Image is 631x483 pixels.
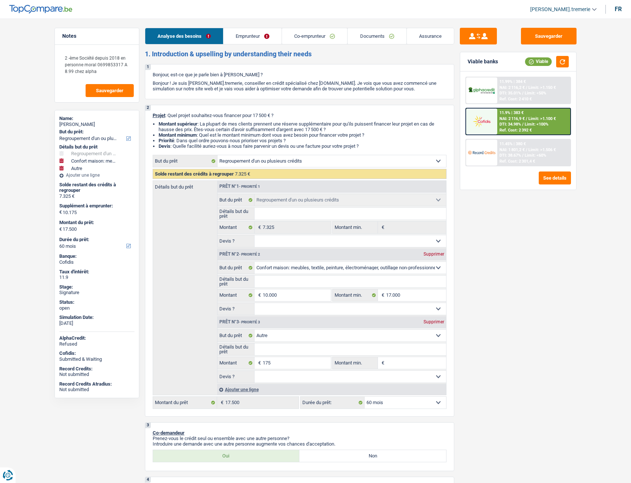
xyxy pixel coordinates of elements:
[59,305,134,311] div: open
[217,330,255,342] label: But du prêt
[526,116,527,121] span: /
[255,221,263,233] span: €
[159,132,197,138] strong: Montant minimum
[333,289,378,301] label: Montant min.
[59,274,134,280] div: 11.9
[59,372,134,377] div: Not submitted
[59,284,134,290] div: Stage:
[499,141,526,146] div: 11.45% | 380 €
[217,194,255,206] label: But du prêt
[239,184,260,189] span: - Priorité 1
[522,153,524,158] span: /
[59,299,134,305] div: Status:
[159,143,446,149] li: : Quelle facilité auriez-vous à nous faire parvenir un devis ou une facture pour votre projet ?
[59,193,134,199] div: 7.325 €
[59,121,134,127] div: [PERSON_NAME]
[378,357,386,369] span: €
[499,79,526,84] div: 11.99% | 384 €
[615,6,622,13] div: fr
[217,276,255,287] label: Détails but du prêt
[59,226,62,232] span: €
[530,6,590,13] span: [PERSON_NAME].tremerie
[468,59,498,65] div: Viable banks
[217,343,255,355] label: Détails but du prêt
[59,335,134,341] div: AlphaCredit:
[217,208,255,220] label: Détails but du prêt
[159,138,446,143] li: : Dans quel ordre pouvons-nous prioriser vos projets ?
[217,397,225,409] span: €
[59,341,134,347] div: Refused
[145,105,151,111] div: 2
[499,97,532,101] div: Ref. Cost: 2 410 €
[59,129,133,135] label: But du prêt:
[525,91,546,96] span: Limit: <50%
[333,357,378,369] label: Montant min.
[422,252,446,256] div: Supprimer
[299,450,446,462] label: Non
[378,221,386,233] span: €
[499,153,521,158] span: DTI: 38.67%
[407,28,454,44] a: Assurance
[145,477,151,483] div: 4
[145,64,151,70] div: 1
[239,252,260,256] span: - Priorité 2
[96,88,123,93] span: Sauvegarder
[525,153,546,158] span: Limit: <60%
[159,138,174,143] strong: Priorité
[499,128,532,133] div: Ref. Cost: 2 392 €
[348,28,406,44] a: Documents
[59,253,134,259] div: Banque:
[526,85,527,90] span: /
[59,320,134,326] div: [DATE]
[62,33,132,39] h5: Notes
[499,85,525,90] span: NAI: 2 116,2 €
[217,262,255,274] label: But du prêt
[59,203,133,209] label: Supplément à emprunter:
[522,91,524,96] span: /
[59,144,134,150] div: Détails but du prêt
[153,436,446,441] p: Prenez-vous le crédit seul ou ensemble avec une autre personne?
[223,28,282,44] a: Emprunteur
[153,441,446,447] p: Introduire une demande avec une autre personne augmente vos chances d'acceptation.
[468,114,495,128] img: Cofidis
[528,116,556,121] span: Limit: >1.100 €
[499,116,525,121] span: NAI: 2 116,9 €
[86,84,134,97] button: Sauvegarder
[333,221,378,233] label: Montant min.
[539,171,571,184] button: See details
[468,146,495,159] img: Record Credits
[235,171,250,177] span: 7.325 €
[159,121,197,127] strong: Montant supérieur
[59,220,133,226] label: Montant du prêt:
[422,320,446,324] div: Supprimer
[499,159,535,164] div: Ref. Cost: 2 301,4 €
[159,132,446,138] li: : Quel est le montant minimum dont vous avez besoin pour financer votre projet ?
[525,57,552,66] div: Viable
[217,184,262,189] div: Prêt n°1
[59,290,134,296] div: Signature
[255,357,263,369] span: €
[528,85,556,90] span: Limit: >1.150 €
[153,113,446,118] p: : Quel projet souhaitez-vous financer pour 17 500 € ?
[145,28,223,44] a: Analyse des besoins
[499,147,525,152] span: NAI: 1 801,2 €
[153,80,446,91] p: Bonjour ! Je suis [PERSON_NAME].tremerie, conseiller en crédit spécialisé chez [DOMAIN_NAME]. Je ...
[59,259,134,265] div: Cofidis
[468,86,495,95] img: AlphaCredit
[159,121,446,132] li: : La plupart de mes clients prennent une réserve supplémentaire pour qu'ils puissent financer leu...
[217,384,446,395] div: Ajouter une ligne
[528,147,556,152] span: Limit: >1.506 €
[217,235,255,247] label: Devis ?
[521,28,577,44] button: Sauvegarder
[153,430,185,436] span: Co-demandeur
[153,397,217,409] label: Montant du prêt
[217,320,262,324] div: Prêt n°3
[145,50,454,58] h2: 1. Introduction & upselling by understanding their needs
[153,181,217,189] label: Détails but du prêt
[255,289,263,301] span: €
[59,209,62,215] span: €
[59,381,134,387] div: Record Credits Atradius:
[499,122,521,127] span: DTI: 34.98%
[59,182,134,193] div: Solde restant des crédits à regrouper
[159,143,170,149] span: Devis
